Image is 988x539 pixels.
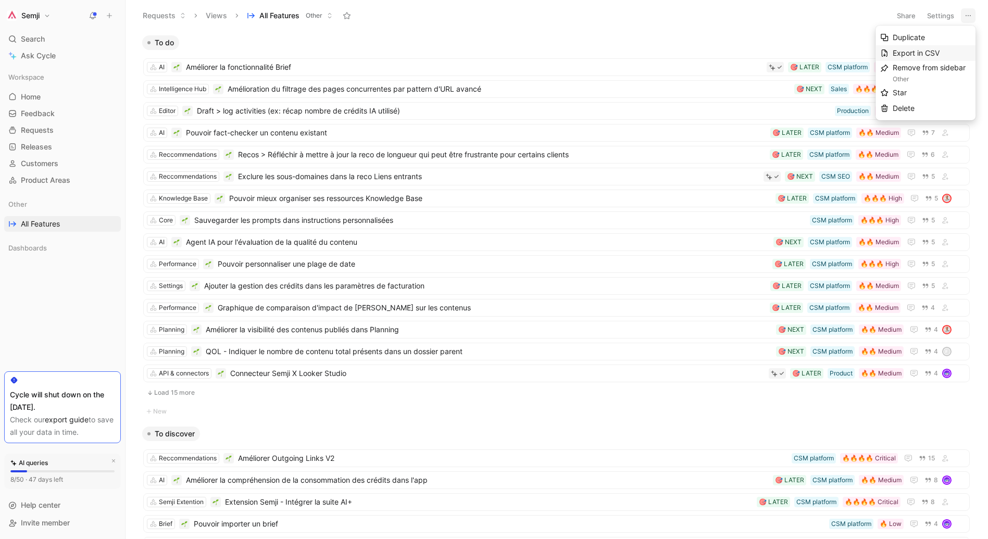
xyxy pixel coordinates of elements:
[893,61,971,84] div: Remove from sidebar
[893,74,971,84] div: Other
[893,88,907,97] span: Star
[893,104,915,112] span: Delete
[893,48,940,57] span: Export in CSV
[893,33,925,42] span: Duplicate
